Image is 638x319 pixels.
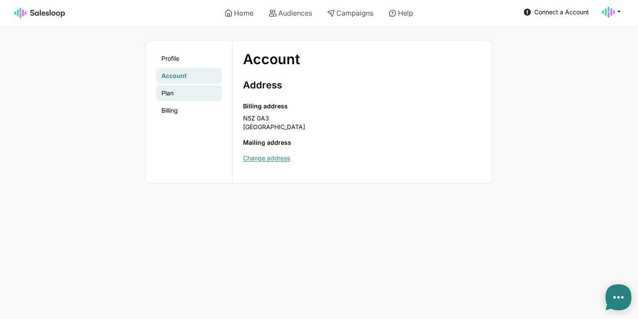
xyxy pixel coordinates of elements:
span: Connect a Account [534,8,589,16]
img: Salesloop [14,8,66,18]
h1: Account [243,51,458,68]
a: Help [383,6,419,20]
label: Mailing address [243,138,482,147]
label: Billing address [243,102,482,111]
a: Account [156,68,222,84]
a: Campaigns [321,6,379,20]
a: Billing [156,103,222,118]
a: Home [219,6,260,20]
a: Change address [243,154,290,162]
span: N5Z 0A3 [GEOGRAPHIC_DATA] [243,114,305,130]
a: Plan [156,85,222,101]
a: Audiences [263,6,318,20]
a: Connect a Account [521,5,592,19]
h2: Address [243,78,482,91]
a: Profile [156,51,222,66]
